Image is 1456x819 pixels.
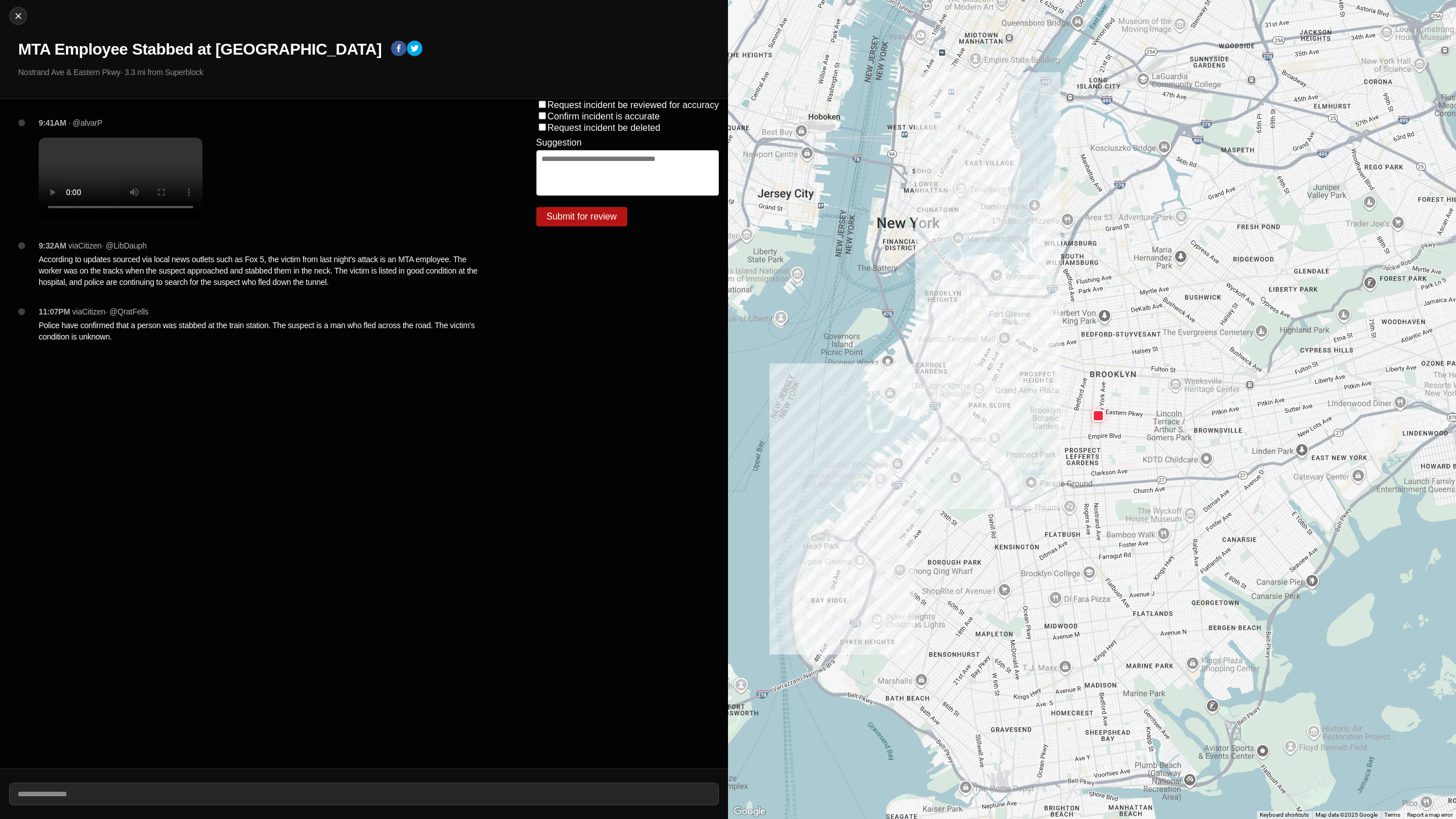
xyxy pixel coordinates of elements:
[18,39,382,60] h1: MTA Employee Stabbed at [GEOGRAPHIC_DATA]
[391,40,407,59] button: facebook
[731,804,768,819] a: Open this area in Google Maps (opens a new window)
[13,10,24,22] img: cancel
[1316,812,1378,818] span: Map data ©2025 Google
[1384,812,1400,818] a: Terms (opens in new tab)
[9,7,27,25] button: cancel
[1407,812,1453,818] a: Report a map error
[1260,811,1309,819] button: Keyboard shortcuts
[68,117,102,129] p: · @alvarP
[18,67,719,78] p: Nostrand Ave & Eastern Pkwy · 3.3 mi from Superblock
[407,40,423,59] button: twitter
[536,138,582,148] label: Suggestion
[39,306,70,317] p: 11:07PM
[72,306,148,317] p: via Citizen · @ QratFells
[548,123,660,133] label: Request incident be deleted
[536,207,627,226] button: Submit for review
[39,254,491,288] p: According to updates sourced via local news outlets such as Fox 5, the victim from last night's a...
[548,100,719,110] label: Request incident be reviewed for accuracy
[548,111,660,121] label: Confirm incident is accurate
[68,240,146,251] p: via Citizen · @ LibDauph
[39,320,491,342] p: Police have confirmed that a person was stabbed at the train station. The suspect is a man who fl...
[731,804,768,819] img: Google
[39,240,66,251] p: 9:32AM
[39,117,66,129] p: 9:41AM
